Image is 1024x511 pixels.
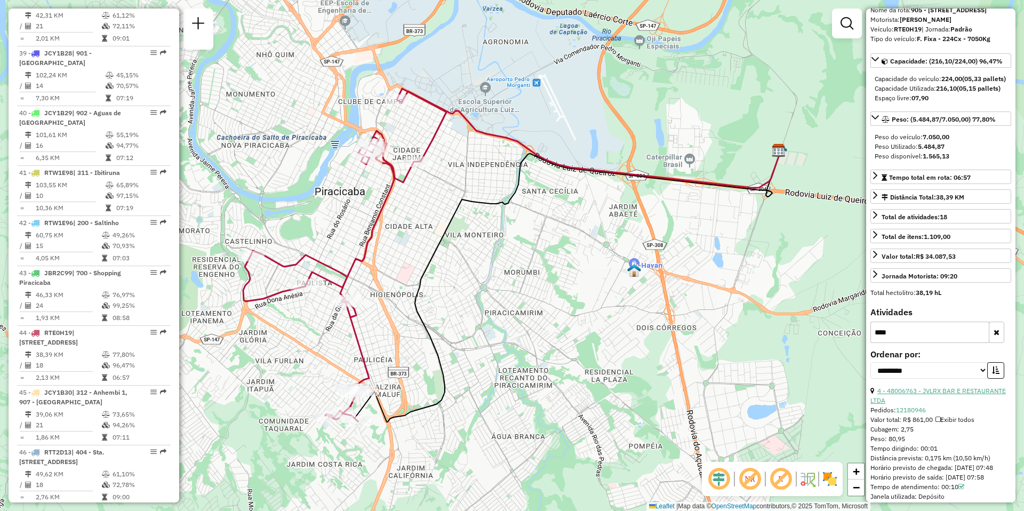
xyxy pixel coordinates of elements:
button: Ordem crescente [987,362,1004,379]
td: 7,30 KM [35,93,105,103]
span: RTW1E96 [44,219,73,227]
a: Com service time [958,483,964,491]
span: | 700 - Shopping Piracicaba [19,269,121,286]
img: CDD Piracicaba [772,143,786,157]
td: 99,25% [112,300,166,311]
a: Tempo total em rota: 06:57 [870,170,1011,184]
td: 16 [35,140,105,151]
em: Rota exportada [160,219,166,226]
i: % de utilização do peso [102,232,110,238]
div: Peso Utilizado: [875,142,1007,151]
td: / [19,420,25,430]
em: Opções [150,50,157,56]
td: = [19,33,25,44]
i: Distância Total [25,72,31,78]
i: Total de Atividades [25,302,31,309]
div: Horário previsto de saída: [DATE] 07:58 [870,473,1011,482]
a: OpenStreetMap [711,502,757,510]
i: Total de Atividades [25,482,31,488]
div: Peso disponível: [875,151,1007,161]
i: Tempo total em rota [106,155,111,161]
td: 72,11% [112,21,166,31]
span: JBR2C99 [44,269,72,277]
td: 70,93% [112,241,166,251]
strong: [PERSON_NAME] [900,15,951,23]
td: 09:00 [112,492,166,502]
i: % de utilização da cubagem [102,362,110,369]
td: 49,62 KM [35,469,101,480]
td: 21 [35,420,101,430]
td: 1,93 KM [35,313,101,323]
td: 09:01 [112,33,166,44]
div: Janela utilizada início: 00:00 [870,501,1011,511]
em: Rota exportada [160,389,166,395]
td: / [19,360,25,371]
i: % de utilização da cubagem [106,142,114,149]
div: Capacidade Utilizada: [875,84,1007,93]
i: Distância Total [25,232,31,238]
td: = [19,313,25,323]
td: 2,76 KM [35,492,101,502]
span: JCY1B28 [44,49,72,57]
em: Opções [150,169,157,175]
i: Distância Total [25,471,31,477]
span: Total de atividades: [882,213,947,221]
a: Total de atividades:18 [870,209,1011,223]
img: 480 UDC Light Piracicaba [627,264,641,277]
td: 96,47% [112,360,166,371]
td: = [19,93,25,103]
td: 42,31 KM [35,10,101,21]
a: Leaflet [649,502,675,510]
a: Zoom in [848,464,864,480]
span: 42 - [19,219,119,227]
em: Opções [150,109,157,116]
div: Capacidade do veículo: [875,74,1007,84]
a: 12180946 [896,406,926,414]
span: 39 - [19,49,92,67]
i: Total de Atividades [25,362,31,369]
i: % de utilização do peso [106,132,114,138]
div: Horário previsto de chegada: [DATE] 07:48 [870,463,1011,473]
td: = [19,203,25,213]
span: 45 - [19,388,127,406]
td: 10 [35,190,105,201]
em: Opções [150,389,157,395]
span: RTE0H19 [44,329,72,337]
i: % de utilização da cubagem [102,422,110,428]
span: | Jornada: [922,25,972,33]
i: Distância Total [25,182,31,188]
td: 73,65% [112,409,166,420]
td: 07:11 [112,432,166,443]
td: 2,13 KM [35,372,101,383]
td: 103,55 KM [35,180,105,190]
i: % de utilização da cubagem [102,243,110,249]
span: 41 - [19,169,120,177]
em: Rota exportada [160,449,166,455]
div: Janela utilizada: Depósito [870,492,1011,501]
td: / [19,81,25,91]
td: 77,80% [112,349,166,360]
i: Total de Atividades [25,142,31,149]
strong: 905 - [STREET_ADDRESS] [911,6,987,14]
td: 65,89% [116,180,166,190]
em: Opções [150,269,157,276]
i: Total de Atividades [25,422,31,428]
a: 4 - 48006763 - JVLRX BAR E RESTAURANTE LTDA [870,387,1006,404]
span: JCY1B29 [44,109,72,117]
i: Tempo total em rota [102,374,107,381]
td: 55,19% [116,130,166,140]
span: 43 - [19,269,121,286]
td: 18 [35,480,101,490]
span: + [853,465,860,478]
a: Valor total:R$ 34.087,53 [870,249,1011,263]
td: 08:58 [112,313,166,323]
em: Rota exportada [160,109,166,116]
strong: (05,33 pallets) [962,75,1006,83]
span: Peso do veículo: [875,133,949,141]
div: Veículo: [870,25,1011,34]
td: 1,86 KM [35,432,101,443]
span: Exibir NR [737,466,763,492]
a: Peso: (5.484,87/7.050,00) 77,80% [870,111,1011,126]
a: Zoom out [848,480,864,496]
em: Opções [150,329,157,336]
